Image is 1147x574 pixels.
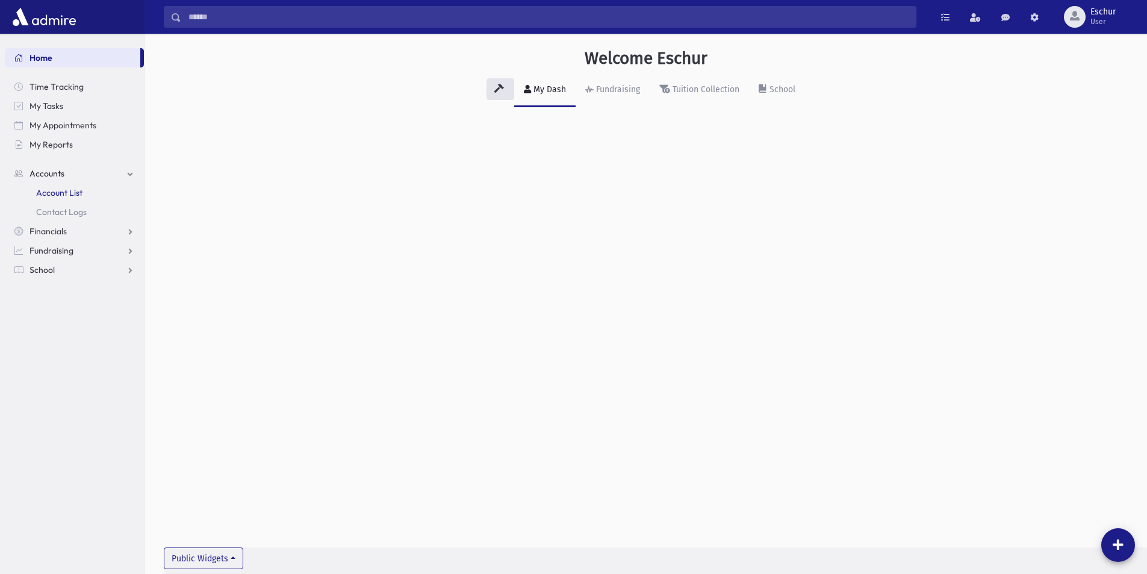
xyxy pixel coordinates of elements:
[594,84,640,95] div: Fundraising
[30,226,67,237] span: Financials
[5,77,144,96] a: Time Tracking
[514,73,576,107] a: My Dash
[36,187,82,198] span: Account List
[5,96,144,116] a: My Tasks
[10,5,79,29] img: AdmirePro
[749,73,805,107] a: School
[585,48,707,69] h3: Welcome Eschur
[5,48,140,67] a: Home
[5,135,144,154] a: My Reports
[30,245,73,256] span: Fundraising
[36,207,87,217] span: Contact Logs
[5,183,144,202] a: Account List
[650,73,749,107] a: Tuition Collection
[1090,17,1116,27] span: User
[767,84,795,95] div: School
[670,84,739,95] div: Tuition Collection
[5,116,144,135] a: My Appointments
[30,139,73,150] span: My Reports
[30,81,84,92] span: Time Tracking
[30,264,55,275] span: School
[5,260,144,279] a: School
[181,6,916,28] input: Search
[531,84,566,95] div: My Dash
[30,101,63,111] span: My Tasks
[30,52,52,63] span: Home
[5,222,144,241] a: Financials
[576,73,650,107] a: Fundraising
[5,164,144,183] a: Accounts
[164,547,243,569] button: Public Widgets
[30,168,64,179] span: Accounts
[5,202,144,222] a: Contact Logs
[5,241,144,260] a: Fundraising
[1090,7,1116,17] span: Eschur
[30,120,96,131] span: My Appointments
